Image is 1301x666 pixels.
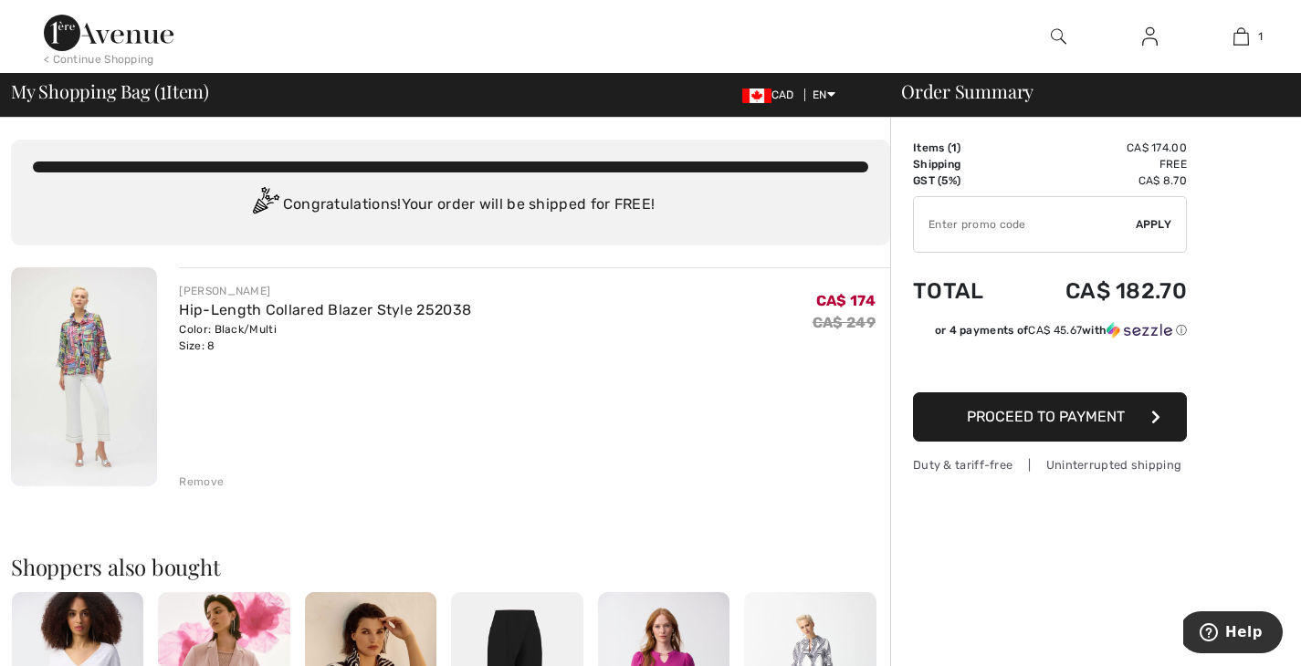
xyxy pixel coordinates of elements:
img: Canadian Dollar [742,88,771,103]
div: Remove [179,473,224,490]
td: Total [913,260,1013,322]
div: Duty & tariff-free | Uninterrupted shipping [913,456,1187,473]
div: < Continue Shopping [44,51,154,68]
s: CA$ 249 [813,314,876,331]
span: Apply [1136,216,1172,233]
span: Proceed to Payment [967,408,1125,425]
td: Free [1013,156,1187,172]
span: CA$ 45.67 [1028,324,1082,337]
span: CAD [742,88,802,101]
div: Order Summary [879,82,1290,100]
img: My Bag [1233,26,1249,47]
iframe: Opens a widget where you can find more information [1183,611,1283,657]
button: Proceed to Payment [913,392,1187,442]
input: Promo code [914,197,1136,252]
span: EN [813,88,835,101]
span: 1 [160,78,166,101]
td: CA$ 174.00 [1013,140,1187,156]
iframe: PayPal-paypal [913,345,1187,386]
a: Hip-Length Collared Blazer Style 252038 [179,301,471,318]
td: Shipping [913,156,1013,172]
div: or 4 payments of with [935,322,1187,338]
span: CA$ 174 [816,292,876,309]
a: Sign In [1128,26,1172,48]
img: Hip-Length Collared Blazer Style 252038 [11,267,157,486]
div: [PERSON_NAME] [179,283,471,299]
span: My Shopping Bag ( Item) [11,82,209,100]
img: 1ère Avenue [44,15,173,51]
td: CA$ 8.70 [1013,172,1187,189]
img: Sezzle [1107,322,1172,338]
td: CA$ 182.70 [1013,260,1187,322]
img: search the website [1051,26,1066,47]
div: or 4 payments ofCA$ 45.67withSezzle Click to learn more about Sezzle [913,322,1187,345]
div: Color: Black/Multi Size: 8 [179,321,471,354]
td: GST (5%) [913,172,1013,189]
a: 1 [1196,26,1285,47]
span: 1 [951,141,957,154]
h2: Shoppers also bought [11,556,890,578]
img: Congratulation2.svg [247,187,283,224]
span: 1 [1258,28,1263,45]
img: My Info [1142,26,1158,47]
div: Congratulations! Your order will be shipped for FREE! [33,187,868,224]
td: Items ( ) [913,140,1013,156]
